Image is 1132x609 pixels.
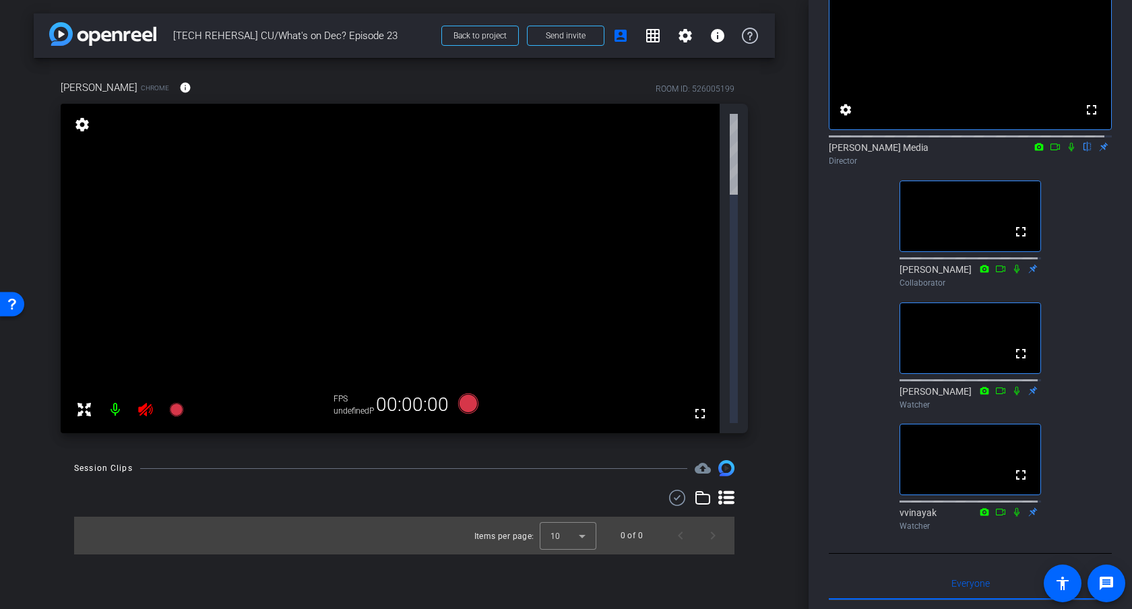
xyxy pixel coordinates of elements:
span: FPS [334,394,348,404]
div: Session Clips [74,461,133,475]
mat-icon: info [179,82,191,94]
span: [PERSON_NAME] [61,80,137,95]
mat-icon: flip [1079,140,1096,152]
button: Next page [697,519,729,552]
div: ROOM ID: 526005199 [656,83,734,95]
div: Collaborator [900,277,1041,289]
div: Watcher [900,520,1041,532]
span: Destinations for your clips [695,460,711,476]
span: Send invite [546,30,586,41]
mat-icon: settings [73,117,92,133]
div: Items per page: [474,530,534,543]
div: [PERSON_NAME] [900,385,1041,411]
img: Session clips [718,460,734,476]
div: [PERSON_NAME] Media [829,141,1112,167]
button: Previous page [664,519,697,552]
mat-icon: fullscreen [1013,224,1029,240]
div: Director [829,155,1112,167]
div: 00:00:00 [367,393,458,416]
span: Back to project [453,31,507,40]
mat-icon: accessibility [1055,575,1071,591]
span: Chrome [141,83,169,93]
button: Back to project [441,26,519,46]
mat-icon: fullscreen [1083,102,1100,118]
mat-icon: settings [677,28,693,44]
mat-icon: account_box [612,28,629,44]
mat-icon: grid_on [645,28,661,44]
div: undefinedP [334,406,367,416]
mat-icon: settings [838,102,854,118]
mat-icon: fullscreen [692,406,708,422]
mat-icon: info [710,28,726,44]
mat-icon: message [1098,575,1114,591]
mat-icon: cloud_upload [695,460,711,476]
span: Everyone [951,579,990,588]
span: [TECH REHERSAL] CU/What's on Dec? Episode 23 [173,22,433,49]
button: Send invite [527,26,604,46]
mat-icon: fullscreen [1013,467,1029,483]
img: app-logo [49,22,156,46]
div: vvinayak [900,506,1041,532]
div: [PERSON_NAME] [900,263,1041,289]
div: Watcher [900,399,1041,411]
div: 0 of 0 [621,529,643,542]
mat-icon: fullscreen [1013,346,1029,362]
